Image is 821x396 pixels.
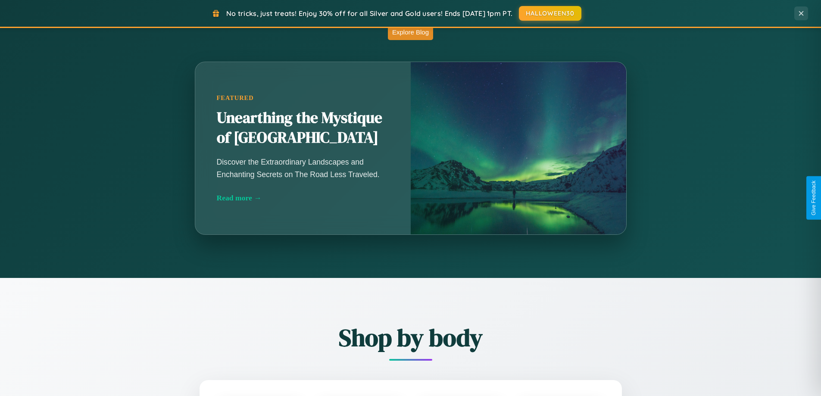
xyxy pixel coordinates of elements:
div: Give Feedback [811,181,817,215]
h2: Shop by body [152,321,669,354]
div: Featured [217,94,389,102]
button: Explore Blog [388,24,433,40]
span: No tricks, just treats! Enjoy 30% off for all Silver and Gold users! Ends [DATE] 1pm PT. [226,9,512,18]
p: Discover the Extraordinary Landscapes and Enchanting Secrets on The Road Less Traveled. [217,156,389,180]
div: Read more → [217,193,389,203]
button: HALLOWEEN30 [519,6,581,21]
h2: Unearthing the Mystique of [GEOGRAPHIC_DATA] [217,108,389,148]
